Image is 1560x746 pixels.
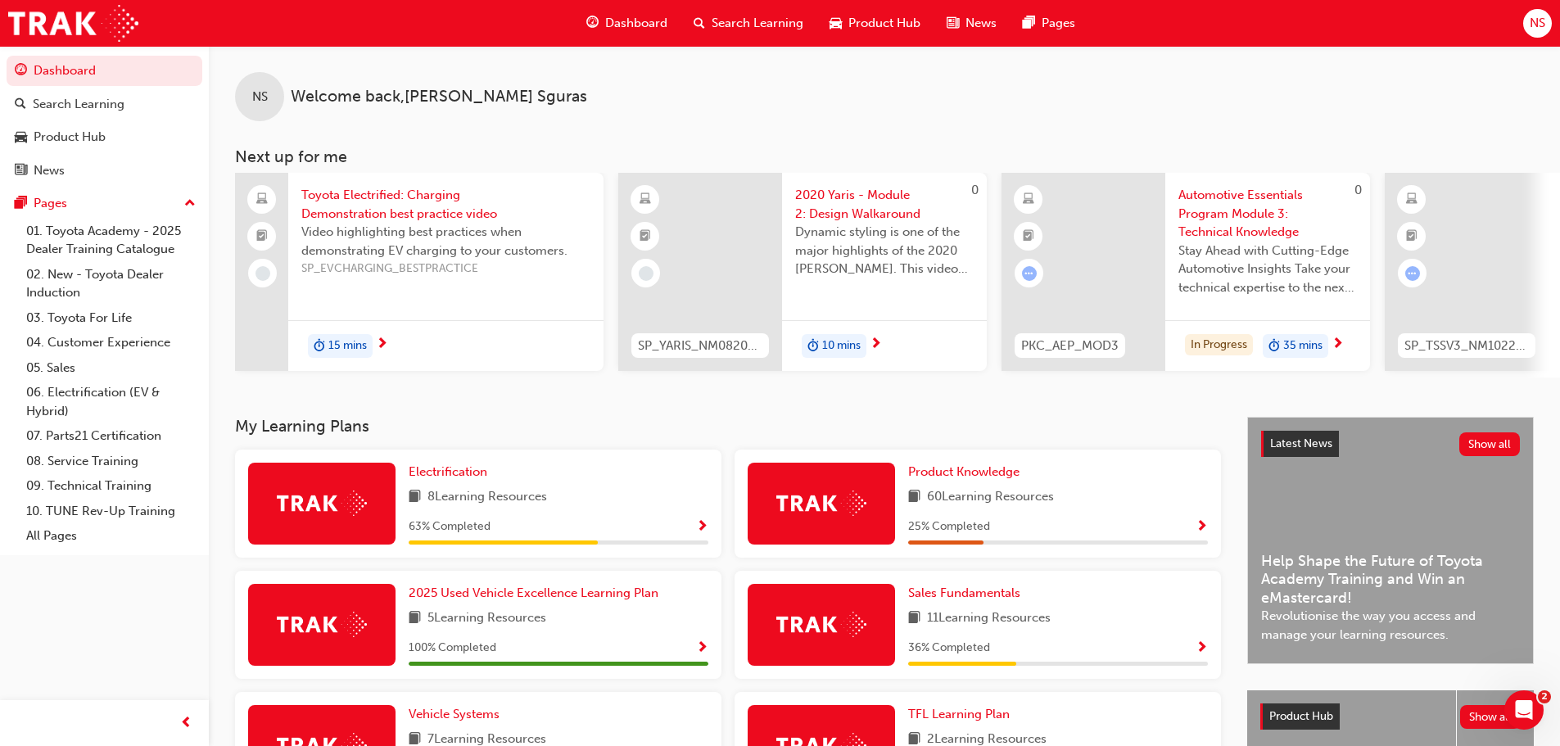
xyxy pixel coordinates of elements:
[7,188,202,219] button: Pages
[20,499,202,524] a: 10. TUNE Rev-Up Training
[1269,709,1333,723] span: Product Hub
[7,52,202,188] button: DashboardSearch LearningProduct HubNews
[696,638,708,658] button: Show Progress
[7,122,202,152] a: Product Hub
[1261,431,1520,457] a: Latest NewsShow all
[1283,337,1323,355] span: 35 mins
[586,13,599,34] span: guage-icon
[776,612,866,637] img: Trak
[255,266,270,281] span: learningRecordVerb_NONE-icon
[908,585,1020,600] span: Sales Fundamentals
[908,487,920,508] span: book-icon
[33,95,124,114] div: Search Learning
[1196,641,1208,656] span: Show Progress
[409,584,665,603] a: 2025 Used Vehicle Excellence Learning Plan
[8,5,138,42] img: Trak
[20,330,202,355] a: 04. Customer Experience
[409,518,491,536] span: 63 % Completed
[927,487,1054,508] span: 60 Learning Resources
[908,608,920,629] span: book-icon
[1247,417,1534,664] a: Latest NewsShow allHelp Shape the Future of Toyota Academy Training and Win an eMastercard!Revolu...
[1268,336,1280,357] span: duration-icon
[409,705,506,724] a: Vehicle Systems
[1042,14,1075,33] span: Pages
[256,226,268,247] span: booktick-icon
[277,491,367,516] img: Trak
[15,164,27,179] span: news-icon
[301,186,590,223] span: Toyota Electrified: Charging Demonstration best practice video
[409,707,500,721] span: Vehicle Systems
[908,463,1026,482] a: Product Knowledge
[15,130,27,145] span: car-icon
[822,337,861,355] span: 10 mins
[795,186,974,223] span: 2020 Yaris - Module 2: Design Walkaround
[7,56,202,86] a: Dashboard
[639,266,653,281] span: learningRecordVerb_NONE-icon
[235,417,1221,436] h3: My Learning Plans
[1196,520,1208,535] span: Show Progress
[1178,242,1357,297] span: Stay Ahead with Cutting-Edge Automotive Insights Take your technical expertise to the next level ...
[638,337,762,355] span: SP_YARIS_NM0820_EL_02
[1354,183,1362,197] span: 0
[712,14,803,33] span: Search Learning
[20,262,202,305] a: 02. New - Toyota Dealer Induction
[1504,690,1544,730] iframe: Intercom live chat
[409,639,496,658] span: 100 % Completed
[934,7,1010,40] a: news-iconNews
[180,713,192,734] span: prev-icon
[256,189,268,210] span: laptop-icon
[409,464,487,479] span: Electrification
[328,337,367,355] span: 15 mins
[15,64,27,79] span: guage-icon
[15,97,26,112] span: search-icon
[1261,552,1520,608] span: Help Shape the Future of Toyota Academy Training and Win an eMastercard!
[848,14,920,33] span: Product Hub
[1460,705,1522,729] button: Show all
[20,423,202,449] a: 07. Parts21 Certification
[34,128,106,147] div: Product Hub
[1023,189,1034,210] span: learningResourceType_ELEARNING-icon
[908,584,1027,603] a: Sales Fundamentals
[20,355,202,381] a: 05. Sales
[15,197,27,211] span: pages-icon
[1023,13,1035,34] span: pages-icon
[1021,337,1119,355] span: PKC_AEP_MOD3
[971,183,979,197] span: 0
[184,193,196,215] span: up-icon
[870,337,882,352] span: next-icon
[1010,7,1088,40] a: pages-iconPages
[20,219,202,262] a: 01. Toyota Academy - 2025 Dealer Training Catalogue
[816,7,934,40] a: car-iconProduct Hub
[376,337,388,352] span: next-icon
[209,147,1560,166] h3: Next up for me
[291,88,587,106] span: Welcome back , [PERSON_NAME] Sguras
[277,612,367,637] img: Trak
[7,89,202,120] a: Search Learning
[696,517,708,537] button: Show Progress
[1404,337,1529,355] span: SP_TSSV3_NM1022_EL
[1406,189,1418,210] span: learningResourceType_ELEARNING-icon
[409,487,421,508] span: book-icon
[807,336,819,357] span: duration-icon
[696,520,708,535] span: Show Progress
[427,487,547,508] span: 8 Learning Resources
[1023,226,1034,247] span: booktick-icon
[34,194,67,213] div: Pages
[965,14,997,33] span: News
[20,380,202,423] a: 06. Electrification (EV & Hybrid)
[1261,607,1520,644] span: Revolutionise the way you access and manage your learning resources.
[1178,186,1357,242] span: Automotive Essentials Program Module 3: Technical Knowledge
[908,518,990,536] span: 25 % Completed
[908,705,1016,724] a: TFL Learning Plan
[605,14,667,33] span: Dashboard
[694,13,705,34] span: search-icon
[618,173,987,371] a: 0SP_YARIS_NM0820_EL_022020 Yaris - Module 2: Design WalkaroundDynamic styling is one of the major...
[1002,173,1370,371] a: 0PKC_AEP_MOD3Automotive Essentials Program Module 3: Technical KnowledgeStay Ahead with Cutting-E...
[640,226,651,247] span: booktick-icon
[1530,14,1545,33] span: NS
[314,336,325,357] span: duration-icon
[927,608,1051,629] span: 11 Learning Resources
[20,305,202,331] a: 03. Toyota For Life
